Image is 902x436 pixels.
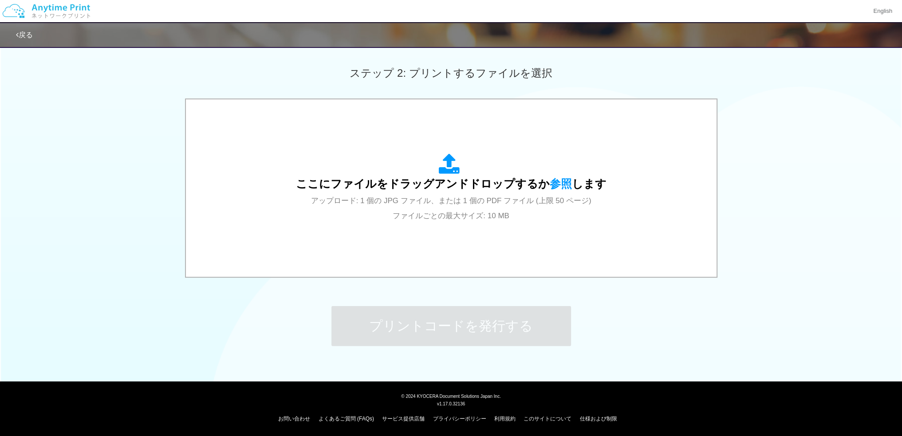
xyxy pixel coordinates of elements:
[433,416,486,422] a: プライバシーポリシー
[311,196,591,220] span: アップロード: 1 個の JPG ファイル、または 1 個の PDF ファイル (上限 50 ページ) ファイルごとの最大サイズ: 10 MB
[350,67,552,79] span: ステップ 2: プリントするファイルを選択
[401,393,501,399] span: © 2024 KYOCERA Document Solutions Japan Inc.
[494,416,516,422] a: 利用規約
[437,401,465,406] span: v1.17.0.32136
[278,416,310,422] a: お問い合わせ
[319,416,374,422] a: よくあるご質問 (FAQs)
[382,416,425,422] a: サービス提供店舗
[16,31,33,39] a: 戻る
[331,306,571,346] button: プリントコードを発行する
[550,177,572,190] span: 参照
[580,416,617,422] a: 仕様および制限
[524,416,571,422] a: このサイトについて
[296,177,607,190] span: ここにファイルをドラッグアンドドロップするか します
